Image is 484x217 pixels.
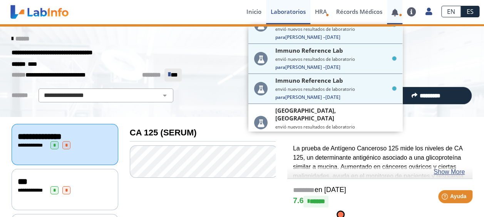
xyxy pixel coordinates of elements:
small: envió nuevos resultados de laboratorio [275,124,397,130]
span: [DATE] [325,34,340,40]
h4: 7.6 [293,196,467,207]
span: Para [275,34,285,40]
span: Immuno Reference Lab [275,47,343,54]
iframe: Help widget launcher [415,187,476,209]
small: envió nuevos resultados de laboratorio [275,86,397,92]
span: HRA [315,8,327,15]
small: envió nuevos resultados de laboratorio [275,26,397,32]
span: [GEOGRAPHIC_DATA], [GEOGRAPHIC_DATA] [275,107,390,122]
span: Para [275,94,285,100]
span: [DATE] [325,94,340,100]
a: ES [461,6,479,17]
span: [PERSON_NAME] – [275,34,397,40]
small: envió nuevos resultados de laboratorio [275,56,397,62]
a: EN [441,6,461,17]
h5: en [DATE] [293,186,467,195]
span: [PERSON_NAME] – [275,64,397,70]
span: Immuno Reference Lab [275,77,343,84]
span: Para [275,64,285,70]
span: [PERSON_NAME] – [275,94,397,100]
p: La prueba de Antígeno Canceroso 125 mide los niveles de CA 125, un determinante antigénico asocia... [293,144,467,190]
a: Show More [434,167,465,177]
span: [DATE] [325,64,340,70]
b: CA 125 (SERUM) [130,128,197,137]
